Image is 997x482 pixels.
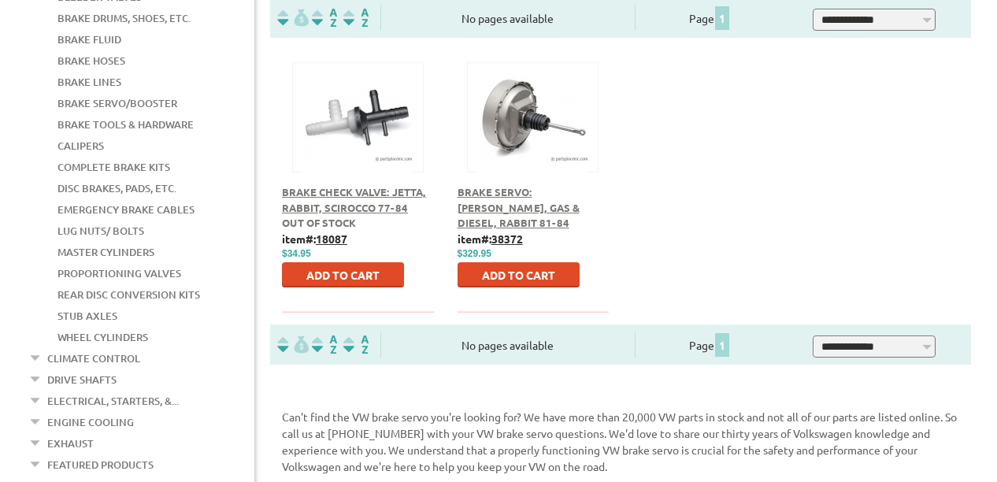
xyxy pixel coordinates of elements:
span: Add to Cart [482,268,555,282]
img: Sort by Sales Rank [340,9,372,27]
a: Disc Brakes, Pads, Etc. [57,178,176,198]
u: 38372 [491,232,523,246]
a: Engine Cooling [47,412,134,432]
div: Page [635,332,785,358]
b: item#: [282,232,347,246]
a: Stub Axles [57,306,117,326]
button: Add to Cart [282,262,404,287]
span: $329.95 [458,248,491,259]
div: No pages available [381,337,635,354]
a: Wheel Cylinders [57,327,148,347]
a: Brake Hoses [57,50,125,71]
a: Emergency Brake Cables [57,199,195,220]
b: item#: [458,232,523,246]
a: Rear Disc Conversion Kits [57,284,200,305]
span: Add to Cart [306,268,380,282]
span: Out of stock [282,216,356,229]
a: Brake Servo: [PERSON_NAME], Gas & Diesel, Rabbit 81-84 [458,185,580,229]
button: Add to Cart [458,262,580,287]
a: Brake Lines [57,72,121,92]
a: Electrical, Starters, &... [47,391,179,411]
a: Climate Control [47,348,140,369]
a: Master Cylinders [57,242,154,262]
a: Brake Fluid [57,29,121,50]
a: Brake Drums, Shoes, Etc. [57,8,191,28]
a: Proportioning Valves [57,263,181,284]
img: filterpricelow.svg [277,336,309,354]
a: Brake Tools & Hardware [57,114,194,135]
div: Page [635,5,785,31]
img: Sort by Headline [309,336,340,354]
div: No pages available [381,10,635,27]
a: Calipers [57,135,104,156]
a: Exhaust [47,433,94,454]
p: Can't find the VW brake servo you're looking for? We have more than 20,000 VW parts in stock and ... [282,409,959,475]
a: Brake Check Valve: Jetta, Rabbit, Scirocco 77-84 [282,185,426,214]
img: filterpricelow.svg [277,9,309,27]
a: Lug Nuts/ Bolts [57,221,144,241]
a: Featured Products [47,454,154,475]
span: $34.95 [282,248,311,259]
a: Brake Servo/Booster [57,93,177,113]
span: 1 [715,6,729,30]
img: Sort by Sales Rank [340,336,372,354]
span: 1 [715,333,729,357]
a: Complete Brake Kits [57,157,170,177]
img: Sort by Headline [309,9,340,27]
u: 18087 [316,232,347,246]
a: Drive Shafts [47,369,117,390]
